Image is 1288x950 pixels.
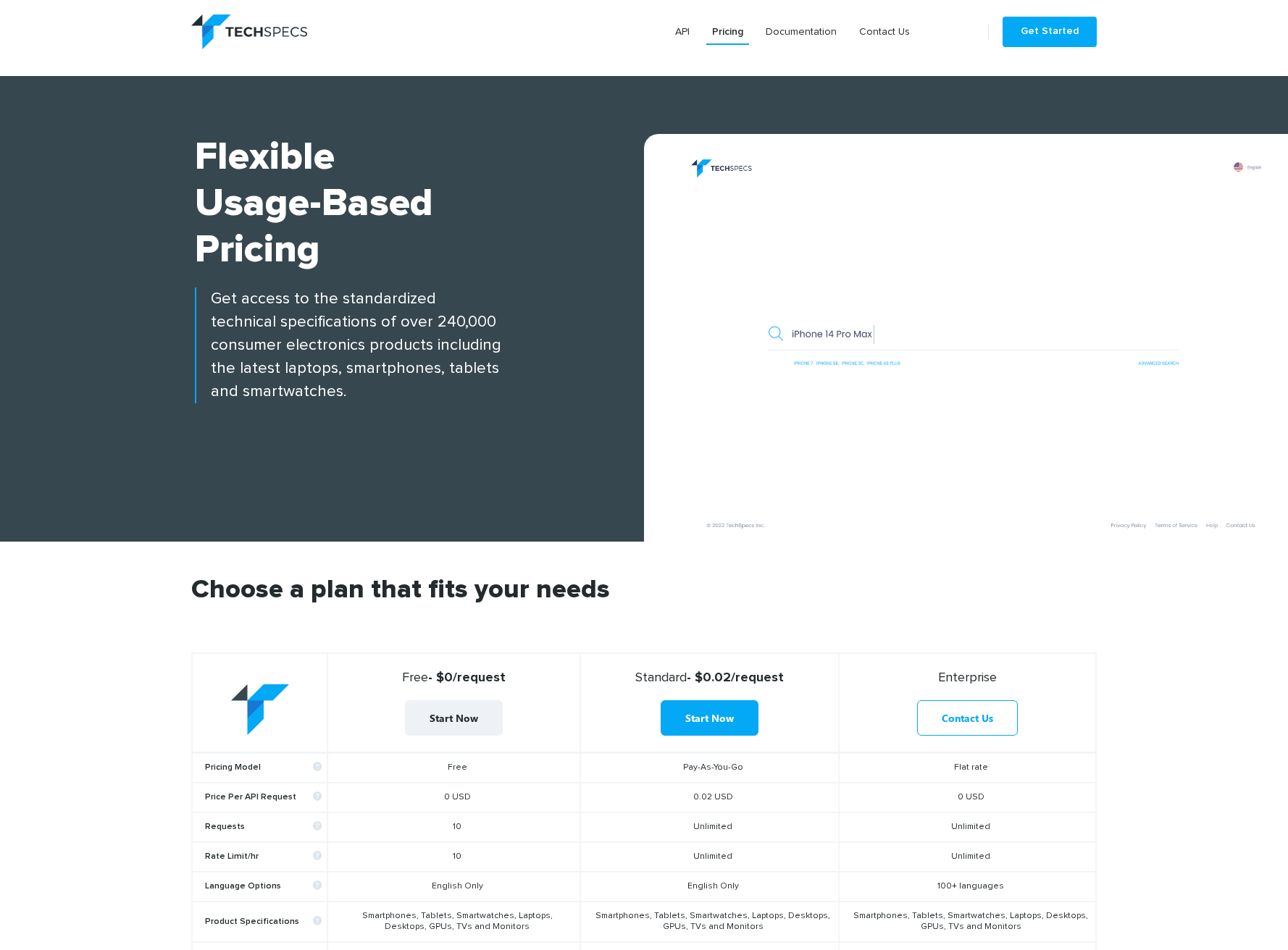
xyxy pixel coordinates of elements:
b: Rate Limit/hr [205,852,322,862]
h1: Flexible Usage-based Pricing [195,134,644,273]
td: Unlimited [839,842,1096,872]
a: Contact Us [853,19,916,45]
strong: - $0.02/request [587,670,832,686]
td: 10 [327,842,580,872]
img: table-logo.png [231,684,289,736]
b: Price Per API Request [205,792,322,803]
td: 0.02 USD [580,783,839,812]
td: Smartphones, Tablets, Smartwatches, Laptops, Desktops, GPUs, TVs and Monitors [839,901,1096,942]
td: Smartphones, Tablets, Smartwatches, Laptops, Desktops, GPUs, TVs and Monitors [327,901,580,942]
td: Unlimited [839,812,1096,842]
a: Start Now [661,700,758,736]
td: English Only [327,872,580,901]
b: Requests [205,822,322,833]
strong: - $0/request [334,670,573,686]
td: 100+ languages [839,872,1096,901]
img: logo [191,14,307,49]
td: Unlimited [580,842,839,872]
span: Free [402,671,428,684]
td: English Only [580,872,839,901]
a: Start Now [405,700,503,736]
td: Free [327,753,580,783]
td: 0 USD [327,783,580,812]
td: 0 USD [839,783,1096,812]
p: Get access to the standardized technical specifications of over 240,000 consumer electronics prod... [195,287,644,403]
td: Flat rate [839,753,1096,783]
td: Pay-As-You-Go [580,753,839,783]
a: Documentation [760,19,842,45]
a: Contact Us [917,700,1018,736]
span: Enterprise [938,671,997,684]
img: banner.png [658,148,1288,542]
a: Get Started [1003,17,1097,47]
td: Unlimited [580,812,839,842]
td: 10 [327,812,580,842]
td: Smartphones, Tablets, Smartwatches, Laptops, Desktops, GPUs, TVs and Monitors [580,901,839,942]
b: Language Options [205,881,322,892]
span: Standard [635,671,687,684]
a: API [669,19,695,45]
h2: Choose a plan that fits your needs [191,577,1097,652]
b: Product Specifications [205,917,322,928]
a: Pricing [706,19,749,45]
b: Pricing Model [205,762,322,773]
